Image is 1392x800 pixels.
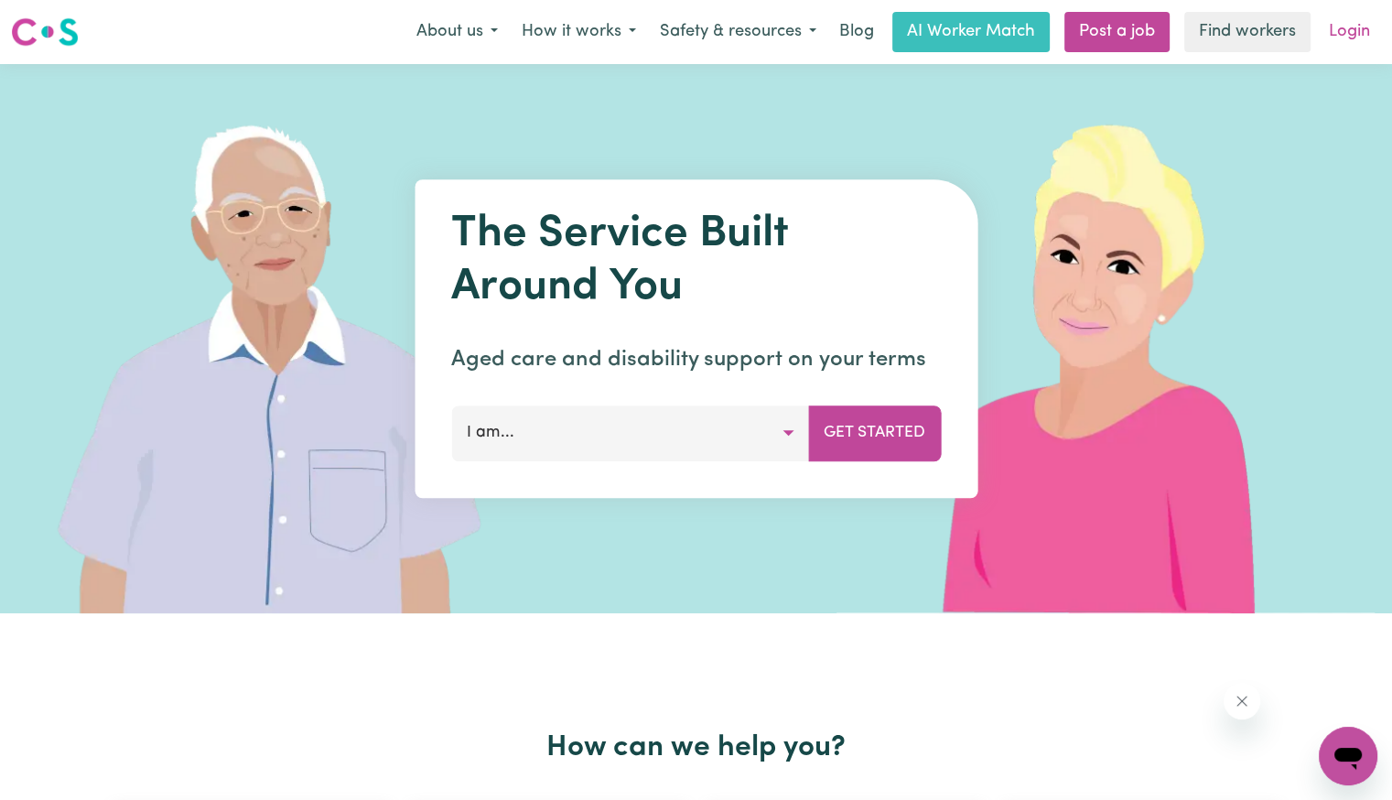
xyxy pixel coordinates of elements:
[11,11,79,53] a: Careseekers logo
[451,405,809,460] button: I am...
[648,13,828,51] button: Safety & resources
[451,209,941,314] h1: The Service Built Around You
[1224,683,1260,719] iframe: Close message
[892,12,1050,52] a: AI Worker Match
[1318,12,1381,52] a: Login
[1184,12,1311,52] a: Find workers
[1064,12,1170,52] a: Post a job
[828,12,885,52] a: Blog
[451,343,941,376] p: Aged care and disability support on your terms
[1319,727,1377,785] iframe: Button to launch messaging window
[405,13,510,51] button: About us
[103,730,1289,765] h2: How can we help you?
[11,16,79,49] img: Careseekers logo
[510,13,648,51] button: How it works
[808,405,941,460] button: Get Started
[11,13,111,27] span: Need any help?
